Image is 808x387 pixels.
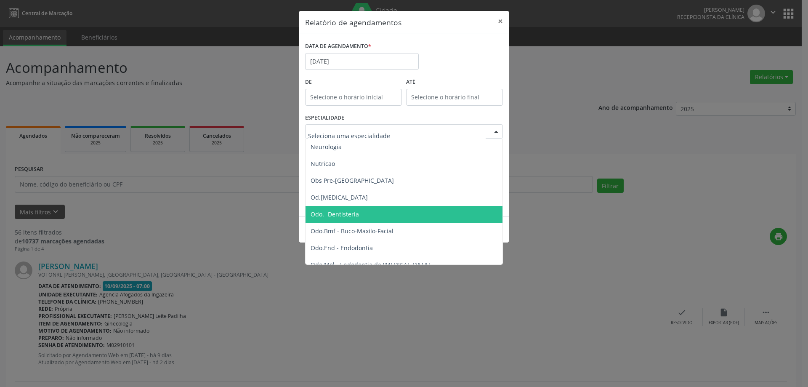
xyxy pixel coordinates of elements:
[305,40,371,53] label: DATA DE AGENDAMENTO
[492,11,509,32] button: Close
[305,76,402,89] label: De
[308,127,486,144] input: Seleciona uma especialidade
[305,89,402,106] input: Selecione o horário inicial
[311,244,373,252] span: Odo.End - Endodontia
[305,53,419,70] input: Selecione uma data ou intervalo
[311,227,393,235] span: Odo.Bmf - Buco-Maxilo-Facial
[311,176,394,184] span: Obs Pre-[GEOGRAPHIC_DATA]
[311,261,430,269] span: Odo.Mol - Endodontia de [MEDICAL_DATA]
[305,17,401,28] h5: Relatório de agendamentos
[311,210,359,218] span: Odo.- Dentisteria
[406,89,503,106] input: Selecione o horário final
[311,160,335,168] span: Nutricao
[305,112,344,125] label: ESPECIALIDADE
[311,193,368,201] span: Od.[MEDICAL_DATA]
[406,76,503,89] label: ATÉ
[311,143,342,151] span: Neurologia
